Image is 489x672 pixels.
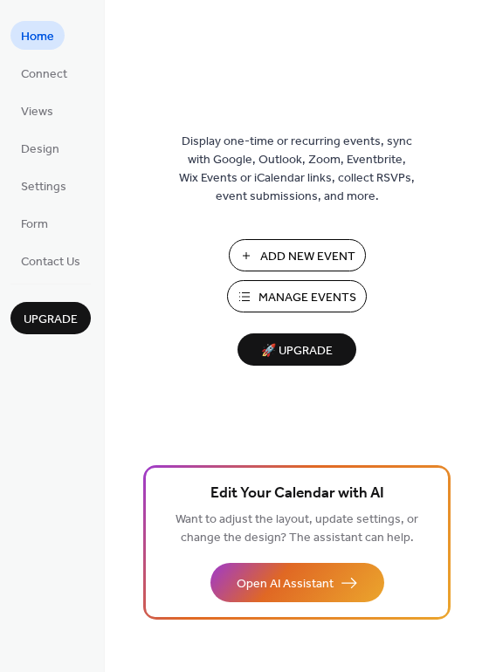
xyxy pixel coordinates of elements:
[10,134,70,162] a: Design
[10,96,64,125] a: Views
[179,133,415,206] span: Display one-time or recurring events, sync with Google, Outlook, Zoom, Eventbrite, Wix Events or ...
[21,103,53,121] span: Views
[10,302,91,334] button: Upgrade
[21,216,48,234] span: Form
[21,178,66,196] span: Settings
[21,253,80,271] span: Contact Us
[21,65,67,84] span: Connect
[24,311,78,329] span: Upgrade
[248,339,346,363] span: 🚀 Upgrade
[210,482,384,506] span: Edit Your Calendar with AI
[260,248,355,266] span: Add New Event
[21,28,54,46] span: Home
[10,171,77,200] a: Settings
[10,246,91,275] a: Contact Us
[238,333,356,366] button: 🚀 Upgrade
[227,280,367,312] button: Manage Events
[10,21,65,50] a: Home
[258,289,356,307] span: Manage Events
[229,239,366,271] button: Add New Event
[21,141,59,159] span: Design
[10,58,78,87] a: Connect
[237,575,334,593] span: Open AI Assistant
[210,563,384,602] button: Open AI Assistant
[10,209,59,237] a: Form
[176,508,418,550] span: Want to adjust the layout, update settings, or change the design? The assistant can help.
